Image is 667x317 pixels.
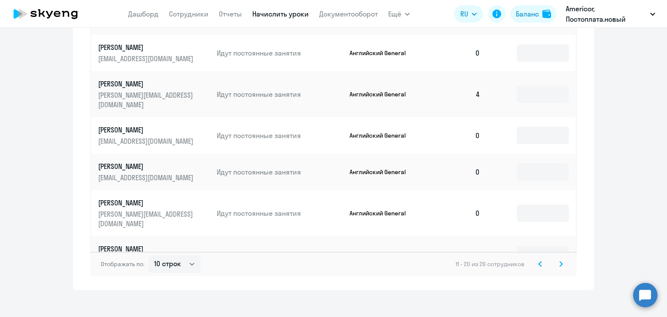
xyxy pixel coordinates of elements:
[98,79,195,89] p: [PERSON_NAME]
[426,190,487,236] td: 0
[426,35,487,71] td: 0
[350,209,415,217] p: Английский General
[98,136,195,146] p: [EMAIL_ADDRESS][DOMAIN_NAME]
[388,9,401,19] span: Ещё
[350,251,415,258] p: Английский General
[350,49,415,57] p: Английский General
[460,9,468,19] span: RU
[454,5,483,23] button: RU
[98,54,195,63] p: [EMAIL_ADDRESS][DOMAIN_NAME]
[350,132,415,139] p: Английский General
[319,10,378,18] a: Документооборот
[350,90,415,98] p: Английский General
[98,198,195,208] p: [PERSON_NAME]
[217,250,343,259] p: Идут постоянные занятия
[98,90,195,109] p: [PERSON_NAME][EMAIL_ADDRESS][DOMAIN_NAME]
[516,9,539,19] div: Баланс
[98,173,195,182] p: [EMAIL_ADDRESS][DOMAIN_NAME]
[350,168,415,176] p: Английский General
[101,260,145,268] span: Отображать по:
[98,209,195,228] p: [PERSON_NAME][EMAIL_ADDRESS][DOMAIN_NAME]
[566,3,647,24] p: Americor, Постоплата.новый
[217,167,343,177] p: Идут постоянные занятия
[98,43,210,63] a: [PERSON_NAME][EMAIL_ADDRESS][DOMAIN_NAME]
[426,154,487,190] td: 0
[98,162,195,171] p: [PERSON_NAME]
[98,162,210,182] a: [PERSON_NAME][EMAIL_ADDRESS][DOMAIN_NAME]
[217,131,343,140] p: Идут постоянные занятия
[98,198,210,228] a: [PERSON_NAME][PERSON_NAME][EMAIL_ADDRESS][DOMAIN_NAME]
[98,244,210,265] a: [PERSON_NAME][EMAIL_ADDRESS][DOMAIN_NAME]
[456,260,525,268] span: 11 - 20 из 26 сотрудников
[426,71,487,117] td: 4
[217,208,343,218] p: Идут постоянные занятия
[426,117,487,154] td: 0
[128,10,158,18] a: Дашборд
[219,10,242,18] a: Отчеты
[542,10,551,18] img: balance
[511,5,556,23] button: Балансbalance
[98,125,210,146] a: [PERSON_NAME][EMAIL_ADDRESS][DOMAIN_NAME]
[98,125,195,135] p: [PERSON_NAME]
[426,236,487,273] td: 3
[217,89,343,99] p: Идут постоянные занятия
[98,79,210,109] a: [PERSON_NAME][PERSON_NAME][EMAIL_ADDRESS][DOMAIN_NAME]
[98,43,195,52] p: [PERSON_NAME]
[217,48,343,58] p: Идут постоянные занятия
[561,3,660,24] button: Americor, Постоплата.новый
[169,10,208,18] a: Сотрудники
[388,5,410,23] button: Ещё
[98,244,195,254] p: [PERSON_NAME]
[252,10,309,18] a: Начислить уроки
